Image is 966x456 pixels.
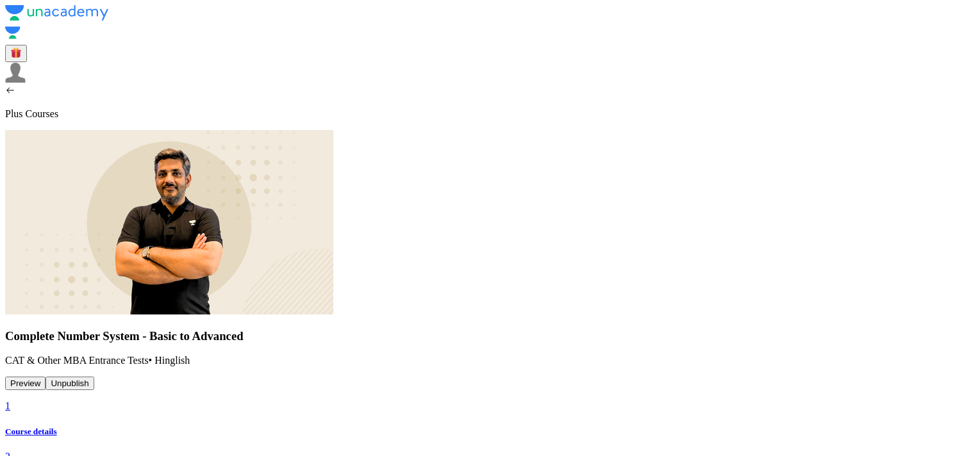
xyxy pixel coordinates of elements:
[5,5,961,45] a: Company LogoCompany Logo
[5,400,961,436] a: 1Course details
[10,47,22,58] img: avatar
[5,427,961,437] h5: Course details
[46,377,94,390] button: Unpublish
[5,355,961,366] p: CAT & Other MBA Entrance Tests • Hinglish
[5,108,961,120] p: Plus Courses
[5,62,26,83] img: Coolm
[5,23,21,42] img: Company Logo
[5,45,27,62] button: avatar
[5,400,961,412] p: 1
[5,329,961,343] h3: Complete Number System - Basic to Advanced
[5,377,46,390] button: Preview
[5,130,333,314] img: 8B34921D-5BED-4160-81DE-03A71DA55614_plus.png
[5,5,108,20] img: Company Logo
